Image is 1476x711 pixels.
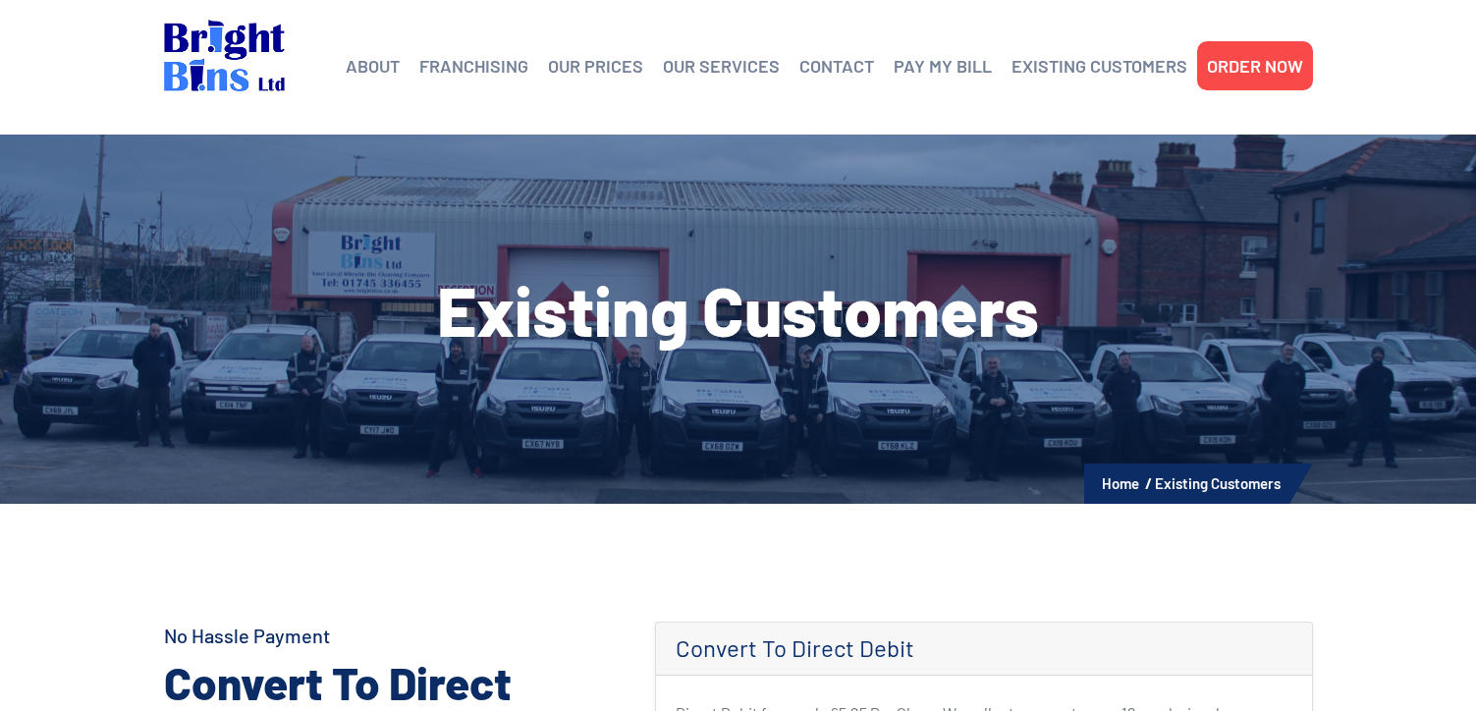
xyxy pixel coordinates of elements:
[1155,470,1281,496] li: Existing Customers
[164,622,626,649] h4: No Hassle Payment
[663,51,780,81] a: OUR SERVICES
[894,51,992,81] a: PAY MY BILL
[676,634,1292,663] h4: Convert To Direct Debit
[164,275,1313,344] h1: Existing Customers
[346,51,400,81] a: ABOUT
[799,51,874,81] a: CONTACT
[1011,51,1187,81] a: EXISTING CUSTOMERS
[1102,474,1139,492] a: Home
[419,51,528,81] a: FRANCHISING
[548,51,643,81] a: OUR PRICES
[1207,51,1303,81] a: ORDER NOW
